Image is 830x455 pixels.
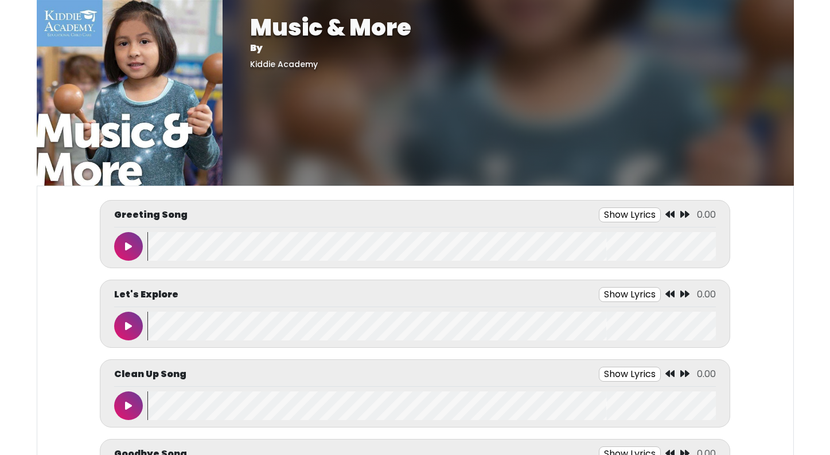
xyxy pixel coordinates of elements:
[697,288,716,301] span: 0.00
[250,14,766,41] h1: Music & More
[697,208,716,221] span: 0.00
[114,288,178,301] p: Let's Explore
[250,41,766,55] p: By
[697,367,716,381] span: 0.00
[114,208,188,222] p: Greeting Song
[114,367,186,381] p: Clean Up Song
[250,60,766,69] h5: Kiddie Academy
[599,367,661,382] button: Show Lyrics
[599,287,661,302] button: Show Lyrics
[599,207,661,222] button: Show Lyrics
